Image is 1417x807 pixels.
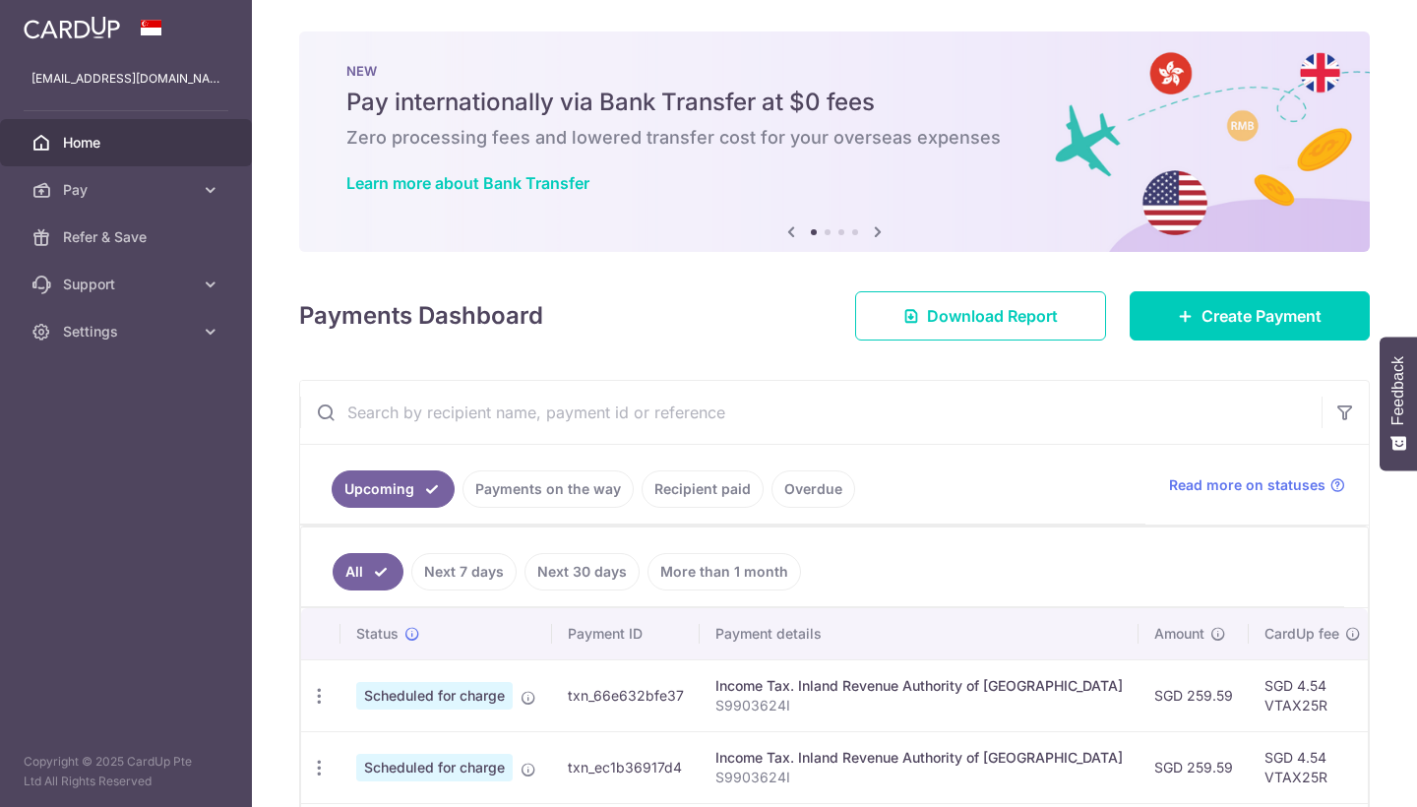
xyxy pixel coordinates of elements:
[1380,337,1417,470] button: Feedback - Show survey
[552,659,700,731] td: txn_66e632bfe37
[332,470,455,508] a: Upcoming
[346,126,1323,150] h6: Zero processing fees and lowered transfer cost for your overseas expenses
[346,173,589,193] a: Learn more about Bank Transfer
[1169,475,1325,495] span: Read more on statuses
[63,227,193,247] span: Refer & Save
[356,754,513,781] span: Scheduled for charge
[1169,475,1345,495] a: Read more on statuses
[356,624,399,644] span: Status
[700,608,1139,659] th: Payment details
[299,298,543,334] h4: Payments Dashboard
[346,63,1323,79] p: NEW
[1249,659,1377,731] td: SGD 4.54 VTAX25R
[642,470,764,508] a: Recipient paid
[552,731,700,803] td: txn_ec1b36917d4
[524,553,640,590] a: Next 30 days
[715,748,1123,768] div: Income Tax. Inland Revenue Authority of [GEOGRAPHIC_DATA]
[1139,731,1249,803] td: SGD 259.59
[63,322,193,341] span: Settings
[715,676,1123,696] div: Income Tax. Inland Revenue Authority of [GEOGRAPHIC_DATA]
[356,682,513,710] span: Scheduled for charge
[1264,624,1339,644] span: CardUp fee
[552,608,700,659] th: Payment ID
[647,553,801,590] a: More than 1 month
[1249,731,1377,803] td: SGD 4.54 VTAX25R
[1139,659,1249,731] td: SGD 259.59
[855,291,1106,341] a: Download Report
[299,31,1370,252] img: Bank transfer banner
[771,470,855,508] a: Overdue
[715,696,1123,715] p: S9903624I
[715,768,1123,787] p: S9903624I
[1154,624,1204,644] span: Amount
[300,381,1322,444] input: Search by recipient name, payment id or reference
[927,304,1058,328] span: Download Report
[1130,291,1370,341] a: Create Payment
[24,16,120,39] img: CardUp
[1389,356,1407,425] span: Feedback
[333,553,403,590] a: All
[462,470,634,508] a: Payments on the way
[63,133,193,153] span: Home
[1201,304,1322,328] span: Create Payment
[31,69,220,89] p: [EMAIL_ADDRESS][DOMAIN_NAME]
[63,275,193,294] span: Support
[346,87,1323,118] h5: Pay internationally via Bank Transfer at $0 fees
[411,553,517,590] a: Next 7 days
[63,180,193,200] span: Pay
